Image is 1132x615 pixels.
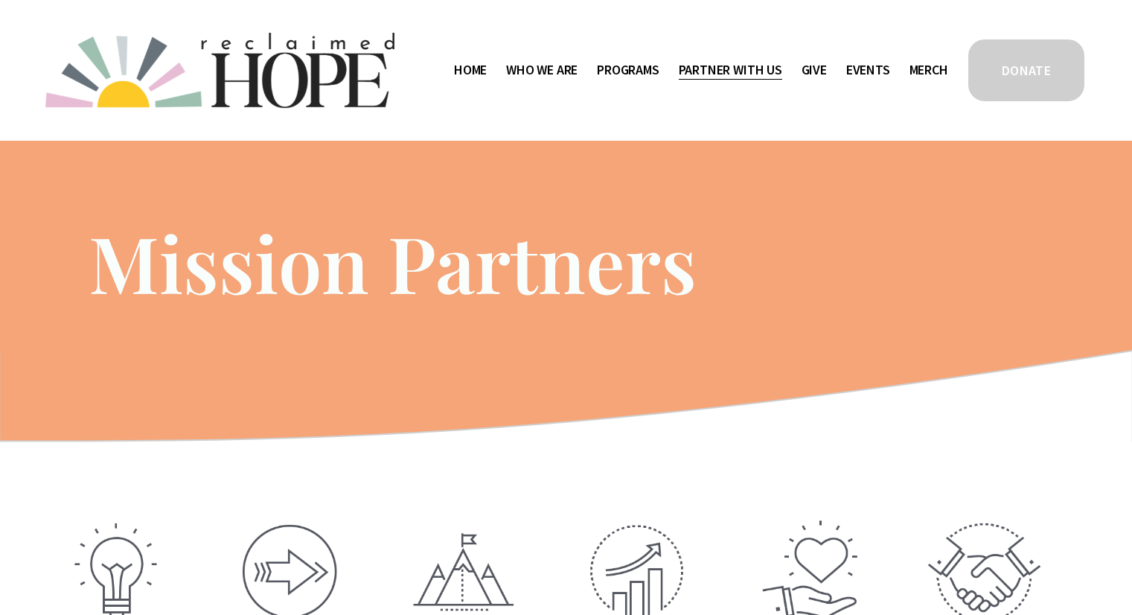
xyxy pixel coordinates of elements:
[506,58,578,82] a: folder dropdown
[506,60,578,81] span: Who We Are
[89,210,697,313] span: Mission Partners
[597,58,659,82] a: folder dropdown
[966,37,1087,103] a: DONATE
[909,58,948,82] a: Merch
[597,60,659,81] span: Programs
[45,33,394,108] img: Reclaimed Hope Initiative
[679,60,782,81] span: Partner With Us
[679,58,782,82] a: folder dropdown
[454,58,487,82] a: Home
[846,58,890,82] a: Events
[802,58,827,82] a: Give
